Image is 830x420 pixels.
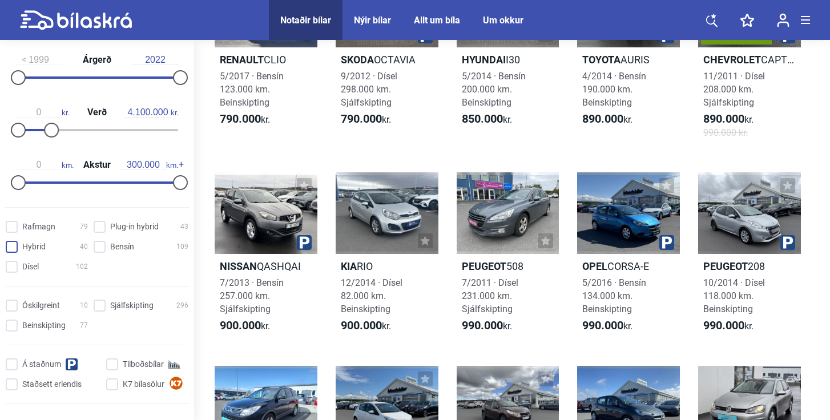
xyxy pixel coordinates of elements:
[220,318,261,332] b: 900.000
[215,53,317,66] h2: CLIO
[780,235,795,250] img: parking.png
[698,260,801,273] h2: 208
[16,107,69,118] span: kr.
[582,318,623,332] b: 990.000
[220,54,264,66] b: Renault
[297,235,312,250] img: parking.png
[703,71,765,108] span: 11/2011 · Dísel 208.000 km. Sjálfskipting
[703,277,765,314] span: 10/2014 · Dísel 118.000 km. Beinskipting
[577,172,680,344] a: OpelCORSA-E5/2016 · Bensín134.000 km. Beinskipting990.000kr.
[220,260,257,272] b: Nissan
[698,53,801,66] h2: CAPTIVA LUX
[22,221,55,233] span: Rafmagn
[123,378,164,390] span: K7 bílasölur
[341,318,382,332] b: 900.000
[582,71,646,108] span: 4/2014 · Bensín 190.000 km. Beinskipting
[220,71,284,108] span: 5/2017 · Bensín 123.000 km. Beinskipting
[582,260,607,272] b: Opel
[176,241,188,253] span: 109
[123,358,164,370] span: Tilboðsbílar
[462,112,512,126] span: kr.
[125,107,178,118] span: kr.
[462,112,503,126] b: 850.000
[215,260,317,273] h2: QASHQAI
[777,13,789,27] img: user-login.svg
[483,15,523,26] a: Um okkur
[80,241,88,253] span: 40
[582,112,632,126] span: kr.
[180,221,188,233] span: 43
[336,53,438,66] h2: OCTAVIA
[462,54,506,66] b: Hyundai
[462,260,506,272] b: Peugeot
[703,318,744,332] b: 990.000
[457,260,559,273] h2: 508
[703,112,754,126] span: kr.
[336,172,438,344] a: KiaRIO12/2014 · Dísel82.000 km. Beinskipting900.000kr.
[110,300,154,312] span: Sjálfskipting
[757,31,766,42] span: kr.
[22,358,61,370] span: Á staðnum
[220,112,261,126] b: 790.000
[16,160,74,170] span: km.
[577,260,680,273] h2: CORSA-E
[80,55,114,64] span: Árgerð
[22,241,46,253] span: Hybrid
[457,53,559,66] h2: I30
[80,320,88,332] span: 77
[341,277,402,314] span: 12/2014 · Dísel 82.000 km. Beinskipting
[414,15,460,26] a: Allt um bíla
[22,300,60,312] span: Óskilgreint
[703,126,748,139] span: 990.000 kr.
[582,277,646,314] span: 5/2016 · Bensín 134.000 km. Beinskipting
[341,319,391,333] span: kr.
[341,112,382,126] b: 790.000
[336,260,438,273] h2: RIO
[22,261,39,273] span: Dísel
[110,241,134,253] span: Bensín
[659,235,674,250] img: parking.png
[707,30,766,42] span: 100.000
[582,54,621,66] b: Toyota
[354,15,391,26] a: Nýir bílar
[457,172,559,344] a: Peugeot5087/2011 · Dísel231.000 km. Sjálfskipting990.000kr.
[698,172,801,344] a: Peugeot20810/2014 · Dísel118.000 km. Beinskipting990.000kr.
[462,71,526,108] span: 5/2014 · Bensín 200.000 km. Beinskipting
[22,320,66,332] span: Beinskipting
[76,261,88,273] span: 102
[120,160,178,170] span: km.
[80,300,88,312] span: 10
[341,260,357,272] b: Kia
[80,160,114,169] span: Akstur
[582,112,623,126] b: 890.000
[220,277,284,314] span: 7/2013 · Bensín 257.000 km. Sjálfskipting
[215,172,317,344] a: NissanQASHQAI7/2013 · Bensín257.000 km. Sjálfskipting900.000kr.
[703,260,748,272] b: Peugeot
[703,319,754,333] span: kr.
[341,112,391,126] span: kr.
[341,71,397,108] span: 9/2012 · Dísel 298.000 km. Sjálfskipting
[462,277,518,314] span: 7/2011 · Dísel 231.000 km. Sjálfskipting
[110,221,159,233] span: Plug-in hybrid
[703,54,761,66] b: Chevrolet
[280,15,331,26] a: Notaðir bílar
[80,221,88,233] span: 79
[341,54,374,66] b: Skoda
[462,318,503,332] b: 990.000
[582,319,632,333] span: kr.
[22,378,82,390] span: Staðsett erlendis
[703,112,744,126] b: 890.000
[220,112,270,126] span: kr.
[176,300,188,312] span: 296
[577,53,680,66] h2: AURIS
[220,319,270,333] span: kr.
[462,319,512,333] span: kr.
[84,108,110,117] span: Verð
